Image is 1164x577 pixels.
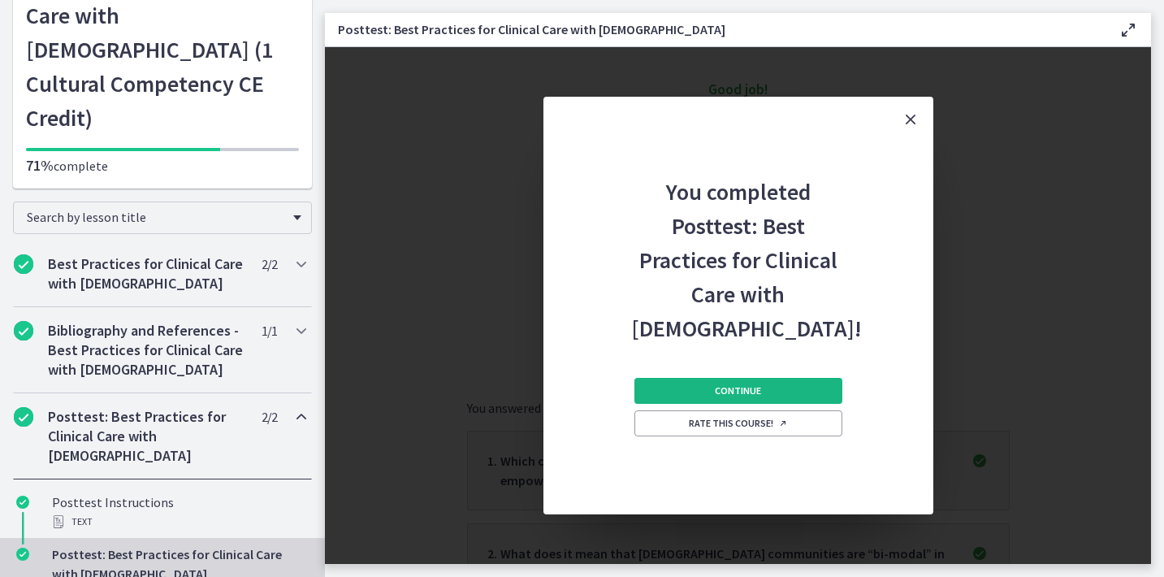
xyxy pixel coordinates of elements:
div: Text [52,512,305,531]
span: Rate this course! [689,417,788,430]
div: Search by lesson title [13,202,312,234]
span: 71% [26,156,54,175]
span: Continue [715,384,761,397]
i: Completed [14,321,33,341]
i: Completed [14,254,33,274]
i: Completed [16,548,29,561]
h2: Best Practices for Clinical Care with [DEMOGRAPHIC_DATA] [48,254,246,293]
button: Close [888,97,933,142]
span: 2 / 2 [262,254,277,274]
h2: Posttest: Best Practices for Clinical Care with [DEMOGRAPHIC_DATA] [48,407,246,466]
h3: Posttest: Best Practices for Clinical Care with [DEMOGRAPHIC_DATA] [338,20,1093,39]
i: Completed [16,496,29,509]
span: Search by lesson title [27,209,285,225]
span: 2 / 2 [262,407,277,427]
i: Opens in a new window [778,419,788,428]
div: Posttest Instructions [52,492,305,531]
i: Completed [14,407,33,427]
p: complete [26,156,299,176]
a: Rate this course! Opens in a new window [634,410,842,436]
h2: You completed Posttest: Best Practices for Clinical Care with [DEMOGRAPHIC_DATA]! [631,142,846,345]
button: Continue [634,378,842,404]
h2: Bibliography and References - Best Practices for Clinical Care with [DEMOGRAPHIC_DATA] [48,321,246,380]
span: 1 / 1 [262,321,277,341]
